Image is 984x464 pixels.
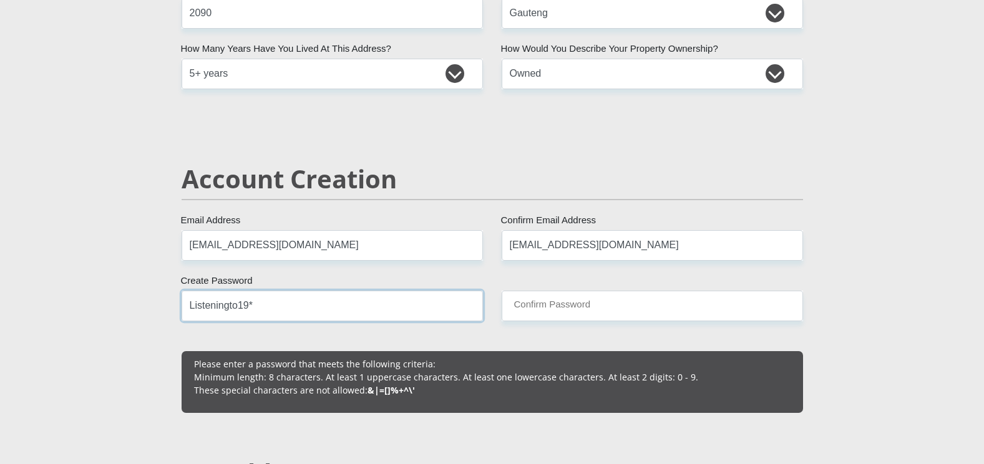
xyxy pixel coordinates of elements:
select: Please select a value [182,59,483,89]
p: Please enter a password that meets the following criteria: Minimum length: 8 characters. At least... [194,357,791,397]
select: Please select a value [502,59,803,89]
input: Confirm Email Address [502,230,803,261]
h2: Account Creation [182,164,803,194]
input: Email Address [182,230,483,261]
b: &|=[]%+^\' [368,384,415,396]
input: Confirm Password [502,291,803,321]
input: Create Password [182,291,483,321]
